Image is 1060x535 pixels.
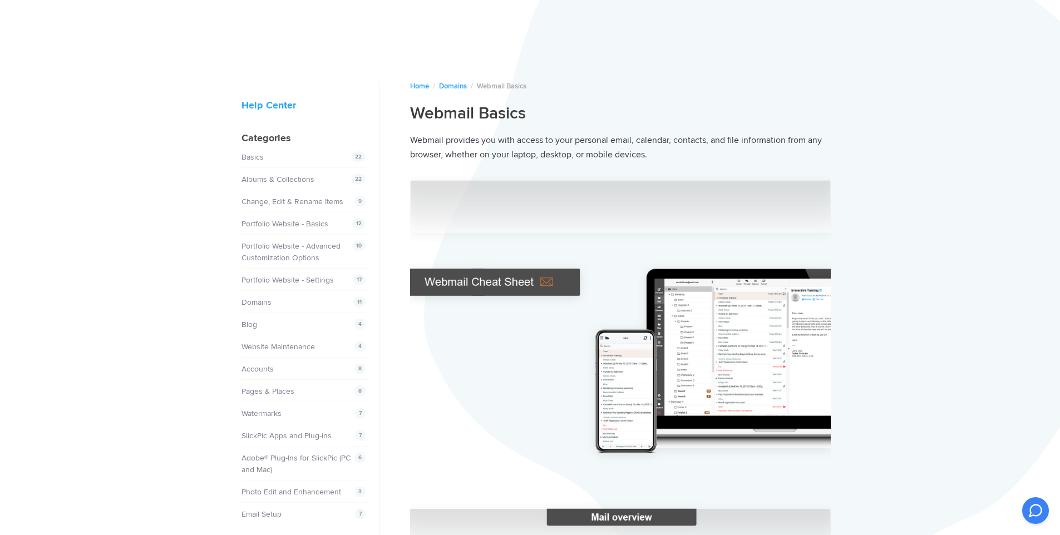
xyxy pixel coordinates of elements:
[355,508,366,519] span: 7
[354,452,366,463] span: 6
[241,342,315,351] a: Website Maintenance
[241,453,351,474] a: Adobe® Plug-Ins for SlickPic (PC and Mac)
[241,152,264,162] a: Basics
[351,151,366,162] span: 22
[241,387,294,396] a: Pages & Places
[352,218,366,229] span: 12
[353,274,366,285] span: 17
[241,275,334,285] a: Portfolio Website - Settings
[241,298,272,307] a: Domains
[241,431,332,440] a: SlickPic Apps and Plug-ins
[241,509,282,519] a: Email Setup
[433,82,435,91] span: /
[241,364,274,374] a: Accounts
[353,296,366,308] span: 11
[355,430,366,441] span: 7
[241,131,368,146] h4: Categories
[241,99,296,111] a: Help Center
[241,487,341,497] a: Photo Edit and Enhancement
[410,103,831,124] h1: Webmail Basics
[241,175,314,184] a: Albums & Collections
[241,320,257,329] a: Blog
[354,363,366,374] span: 8
[410,133,831,162] p: Webmail provides you with access to your personal email, calendar, contacts, and file information...
[241,219,328,229] a: Portfolio Website - Basics
[354,341,366,352] span: 4
[410,82,429,91] a: Home
[471,82,473,91] span: /
[355,408,366,419] span: 7
[354,196,366,207] span: 9
[241,241,341,262] a: Portfolio Website - Advanced Customization Options
[354,385,366,397] span: 8
[354,486,366,497] span: 3
[354,319,366,330] span: 4
[352,240,366,251] span: 10
[351,174,366,185] span: 22
[241,409,282,418] a: Watermarks
[241,197,343,206] a: Change, Edit & Rename Items
[477,82,526,91] span: Webmail Basics
[439,82,467,91] a: Domains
